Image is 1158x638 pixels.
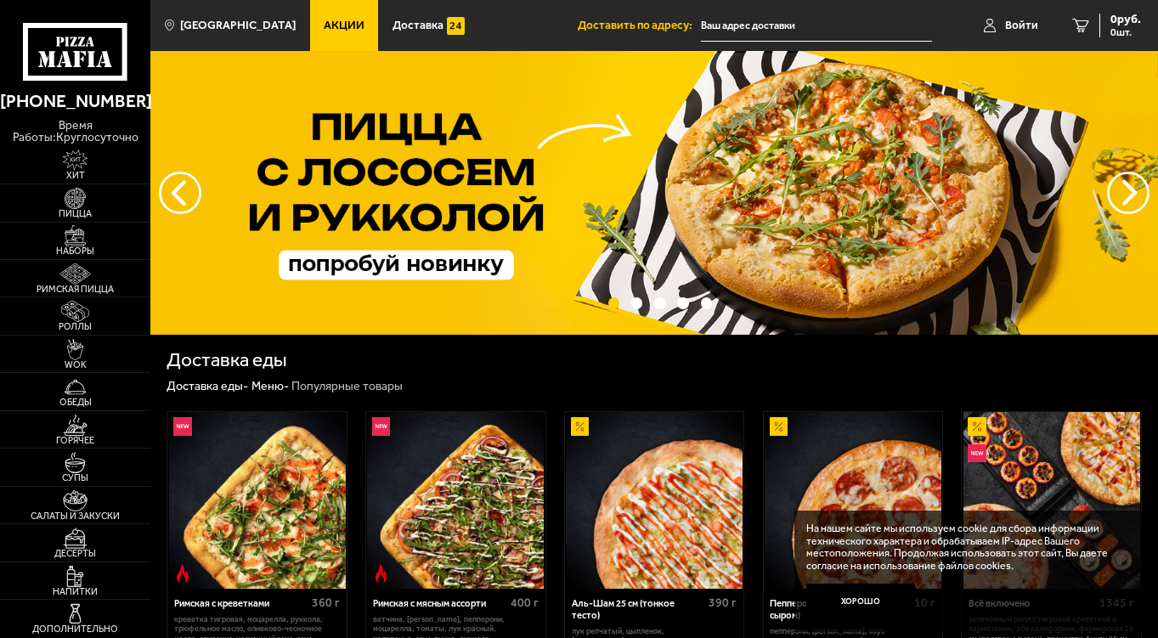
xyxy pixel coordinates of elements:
img: Акционный [571,417,589,435]
button: предыдущий [1107,172,1150,214]
a: Меню- [251,379,289,393]
span: Войти [1005,20,1038,31]
div: Аль-Шам 25 см (тонкое тесто) [572,598,705,621]
img: Новинка [968,444,986,462]
span: 360 г [312,596,340,610]
button: точки переключения [701,297,713,309]
img: Аль-Шам 25 см (тонкое тесто) [566,412,743,589]
img: Острое блюдо [173,564,191,582]
div: Пепперони 25 см (толстое с сыром) [770,598,903,621]
img: Акционный [770,417,788,435]
div: Римская с креветками [174,598,308,610]
a: АкционныйПепперони 25 см (толстое с сыром) [764,412,942,589]
img: Римская с креветками [169,412,346,589]
button: точки переключения [654,297,666,309]
button: следующий [159,172,201,214]
span: [GEOGRAPHIC_DATA] [180,20,296,31]
img: Пепперони 25 см (толстое с сыром) [765,412,941,589]
a: НовинкаОстрое блюдоРимская с мясным ассорти [366,412,545,589]
span: 0 руб. [1110,14,1141,25]
span: Доставка [393,20,443,31]
img: Новинка [173,417,191,435]
a: АкционныйАль-Шам 25 см (тонкое тесто) [565,412,743,589]
img: 15daf4d41897b9f0e9f617042186c801.svg [447,17,465,35]
img: Акционный [968,417,986,435]
button: точки переключения [631,297,643,309]
img: Новинка [372,417,390,435]
button: точки переключения [677,297,689,309]
span: 0 шт. [1110,27,1141,37]
input: Ваш адрес доставки [701,10,933,42]
a: АкционныйНовинкаВсё включено [962,412,1140,589]
p: На нашем сайте мы используем cookie для сбора информации технического характера и обрабатываем IP... [806,522,1120,573]
div: Римская с мясным ассорти [373,598,506,610]
button: точки переключения [608,297,620,309]
img: Острое блюдо [372,564,390,582]
span: Доставить по адресу: [578,20,701,31]
a: Доставка еды- [167,379,248,393]
h1: Доставка еды [167,351,287,370]
span: 390 г [709,596,737,610]
img: Римская с мясным ассорти [367,412,544,589]
div: Популярные товары [291,379,403,394]
a: НовинкаОстрое блюдоРимская с креветками [167,412,346,589]
span: 400 г [511,596,539,610]
img: Всё включено [963,412,1140,589]
span: Акции [324,20,364,31]
button: Хорошо [806,584,915,620]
